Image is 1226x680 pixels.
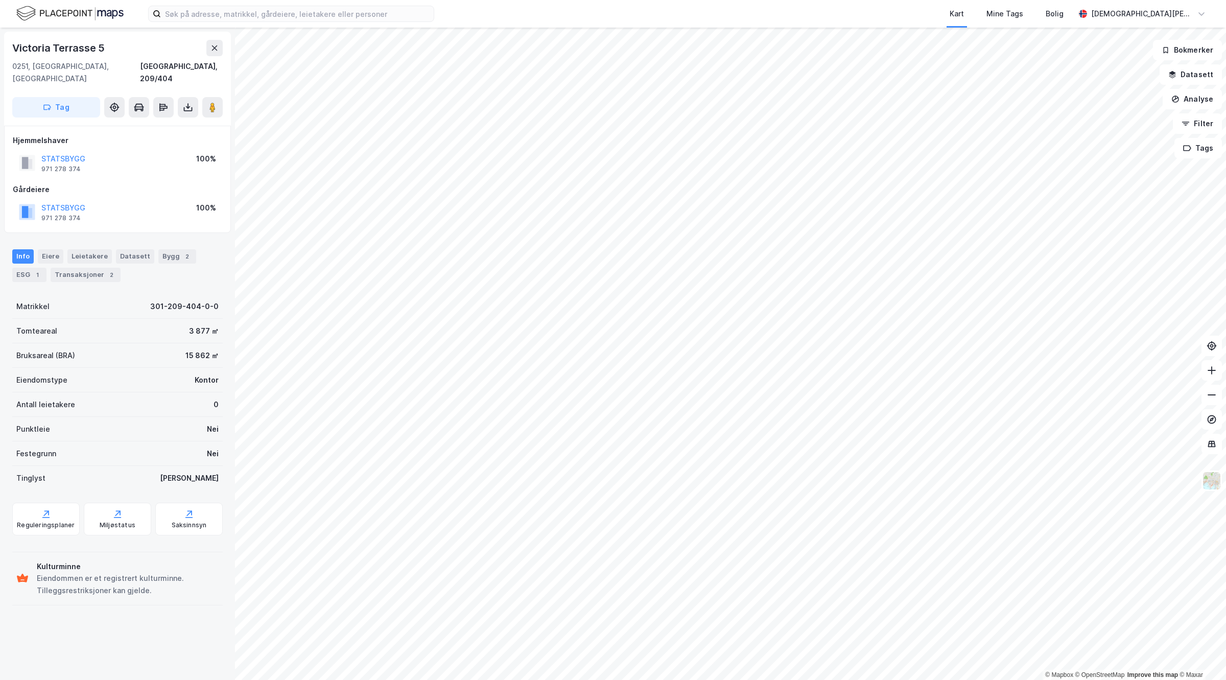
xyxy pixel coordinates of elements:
div: 0 [214,398,219,411]
div: 2 [106,270,116,280]
div: 100% [196,153,216,165]
input: Søk på adresse, matrikkel, gårdeiere, leietakere eller personer [161,6,434,21]
button: Analyse [1163,89,1222,109]
div: Victoria Terrasse 5 [12,40,107,56]
div: 971 278 374 [41,165,81,173]
div: 971 278 374 [41,214,81,222]
img: logo.f888ab2527a4732fd821a326f86c7f29.svg [16,5,124,22]
div: Nei [207,448,219,460]
div: Datasett [116,249,154,264]
button: Tags [1174,138,1222,158]
div: Kart [950,8,964,20]
div: Eiendomstype [16,374,67,386]
div: 15 862 ㎡ [185,349,219,362]
div: Tinglyst [16,472,45,484]
div: [PERSON_NAME] [160,472,219,484]
div: Eiere [38,249,63,264]
div: Gårdeiere [13,183,222,196]
button: Bokmerker [1153,40,1222,60]
a: Mapbox [1045,671,1073,678]
button: Filter [1173,113,1222,134]
div: Bygg [158,249,196,264]
div: Bruksareal (BRA) [16,349,75,362]
div: Bolig [1046,8,1064,20]
div: Hjemmelshaver [13,134,222,147]
div: 1 [32,270,42,280]
a: OpenStreetMap [1075,671,1125,678]
div: Punktleie [16,423,50,435]
div: Transaksjoner [51,268,121,282]
div: 100% [196,202,216,214]
button: Tag [12,97,100,118]
div: Mine Tags [986,8,1023,20]
div: 3 877 ㎡ [189,325,219,337]
div: Eiendommen er et registrert kulturminne. Tilleggsrestriksjoner kan gjelde. [37,572,219,597]
div: Tomteareal [16,325,57,337]
iframe: Chat Widget [1175,631,1226,680]
div: Kulturminne [37,560,219,573]
div: 0251, [GEOGRAPHIC_DATA], [GEOGRAPHIC_DATA] [12,60,140,85]
div: Matrikkel [16,300,50,313]
div: 301-209-404-0-0 [150,300,219,313]
div: Saksinnsyn [172,521,207,529]
div: Info [12,249,34,264]
div: Miljøstatus [100,521,135,529]
div: ESG [12,268,46,282]
div: 2 [182,251,192,262]
div: Reguleringsplaner [17,521,75,529]
div: Antall leietakere [16,398,75,411]
div: Festegrunn [16,448,56,460]
div: [DEMOGRAPHIC_DATA][PERSON_NAME] [1091,8,1193,20]
div: Leietakere [67,249,112,264]
div: [GEOGRAPHIC_DATA], 209/404 [140,60,223,85]
a: Improve this map [1127,671,1178,678]
div: Kontor [195,374,219,386]
img: Z [1202,471,1221,490]
div: Nei [207,423,219,435]
button: Datasett [1160,64,1222,85]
